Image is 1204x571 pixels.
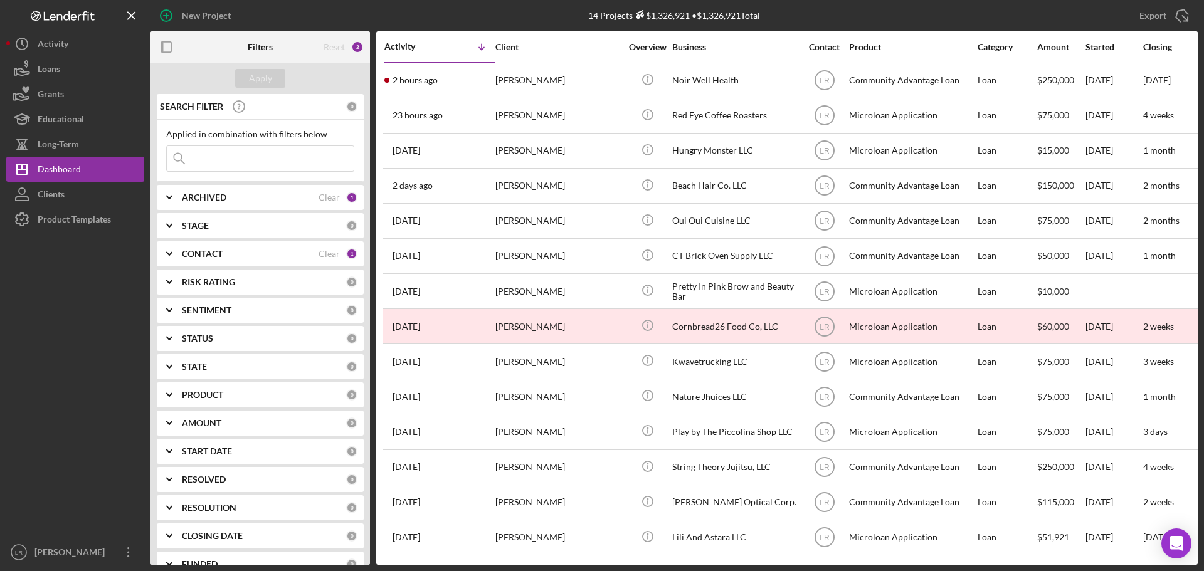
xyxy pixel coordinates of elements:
[1037,391,1069,402] span: $75,000
[1143,75,1171,85] time: [DATE]
[978,310,1036,343] div: Loan
[182,333,213,343] b: STATUS
[182,277,235,287] b: RISK RATING
[1037,110,1069,120] span: $75,000
[495,99,621,132] div: [PERSON_NAME]
[235,69,285,88] button: Apply
[820,112,830,120] text: LR
[346,276,357,288] div: 0
[820,147,830,155] text: LR
[182,249,223,259] b: CONTACT
[1037,532,1069,542] span: $51,921
[1037,180,1074,191] span: $150,000
[1085,204,1142,238] div: [DATE]
[1143,180,1180,191] time: 2 months
[393,181,433,191] time: 2025-10-04 15:13
[6,107,144,132] button: Educational
[1037,250,1069,261] span: $50,000
[182,192,226,202] b: ARCHIVED
[31,540,113,568] div: [PERSON_NAME]
[849,415,974,448] div: Microloan Application
[624,42,671,52] div: Overview
[1143,250,1176,261] time: 1 month
[820,182,830,191] text: LR
[346,502,357,513] div: 0
[182,446,232,456] b: START DATE
[672,380,798,413] div: Nature Jhuices LLC
[6,31,144,56] button: Activity
[1037,426,1069,437] span: $75,000
[393,427,420,437] time: 2025-08-26 21:07
[1085,521,1142,554] div: [DATE]
[495,169,621,202] div: [PERSON_NAME]
[1085,451,1142,484] div: [DATE]
[6,56,144,81] button: Loans
[393,532,420,542] time: 2025-08-22 13:39
[672,486,798,519] div: [PERSON_NAME] Optical Corp.
[6,182,144,207] a: Clients
[849,169,974,202] div: Community Advantage Loan
[182,559,218,569] b: FUNDED
[393,216,420,226] time: 2025-10-04 00:10
[820,533,830,542] text: LR
[820,498,830,507] text: LR
[1143,391,1176,402] time: 1 month
[495,204,621,238] div: [PERSON_NAME]
[978,64,1036,97] div: Loan
[393,75,438,85] time: 2025-10-06 23:44
[672,415,798,448] div: Play by The Piccolina Shop LLC
[38,31,68,60] div: Activity
[672,239,798,273] div: CT Brick Oven Supply LLC
[849,239,974,273] div: Community Advantage Loan
[820,428,830,437] text: LR
[1037,496,1074,507] span: $115,000
[1143,215,1180,226] time: 2 months
[495,239,621,273] div: [PERSON_NAME]
[182,390,223,400] b: PRODUCT
[495,42,621,52] div: Client
[6,207,144,232] button: Product Templates
[38,56,60,85] div: Loans
[160,102,223,112] b: SEARCH FILTER
[672,275,798,308] div: Pretty In Pink Brow and Beauty Bar
[978,204,1036,238] div: Loan
[166,129,354,139] div: Applied in combination with filters below
[324,42,345,52] div: Reset
[978,239,1036,273] div: Loan
[849,204,974,238] div: Community Advantage Loan
[1085,239,1142,273] div: [DATE]
[182,531,243,541] b: CLOSING DATE
[1143,356,1174,367] time: 3 weeks
[820,217,830,226] text: LR
[182,362,207,372] b: STATE
[849,42,974,52] div: Product
[588,10,760,21] div: 14 Projects • $1,326,921 Total
[849,486,974,519] div: Community Advantage Loan
[6,540,144,565] button: LR[PERSON_NAME]
[6,132,144,157] button: Long-Term
[672,204,798,238] div: Oui Oui Cuisine LLC
[633,10,690,21] div: $1,326,921
[495,486,621,519] div: [PERSON_NAME]
[672,169,798,202] div: Beach Hair Co. LLC
[1143,426,1168,437] time: 3 days
[849,99,974,132] div: Microloan Application
[1127,3,1198,28] button: Export
[346,333,357,344] div: 0
[346,558,357,570] div: 0
[495,415,621,448] div: [PERSON_NAME]
[38,182,65,210] div: Clients
[1161,528,1191,558] div: Open Intercom Messenger
[346,417,357,429] div: 0
[849,64,974,97] div: Community Advantage Loan
[849,134,974,167] div: Microloan Application
[182,305,231,315] b: SENTIMENT
[672,451,798,484] div: String Theory Jujitsu, LLC
[1143,110,1174,120] time: 4 weeks
[1085,415,1142,448] div: [DATE]
[672,42,798,52] div: Business
[393,392,420,402] time: 2025-09-03 08:59
[182,418,221,428] b: AMOUNT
